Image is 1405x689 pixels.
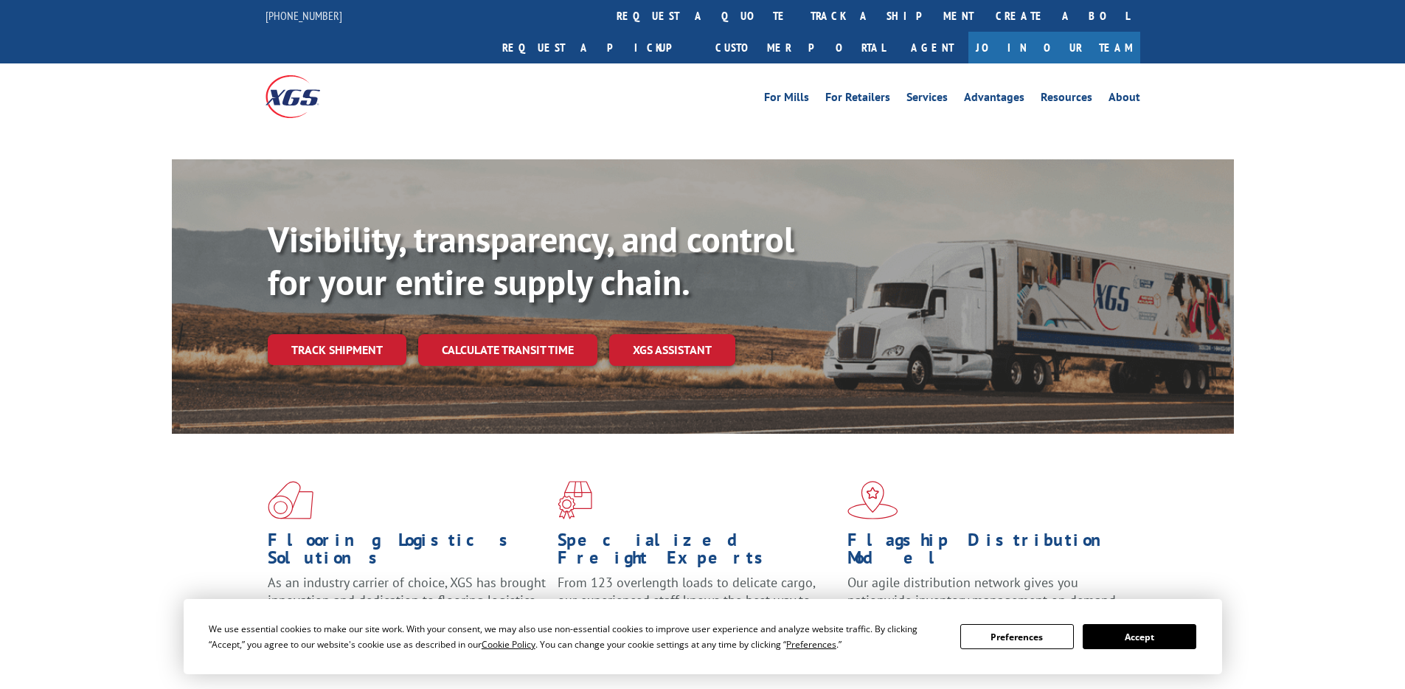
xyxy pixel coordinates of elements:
div: We use essential cookies to make our site work. With your consent, we may also use non-essential ... [209,621,943,652]
a: Calculate transit time [418,334,597,366]
b: Visibility, transparency, and control for your entire supply chain. [268,216,794,305]
h1: Specialized Freight Experts [558,531,836,574]
a: About [1109,91,1140,108]
a: For Mills [764,91,809,108]
a: Join Our Team [968,32,1140,63]
span: Preferences [786,638,836,651]
h1: Flooring Logistics Solutions [268,531,547,574]
a: [PHONE_NUMBER] [266,8,342,23]
a: Track shipment [268,334,406,365]
a: For Retailers [825,91,890,108]
a: XGS ASSISTANT [609,334,735,366]
a: Customer Portal [704,32,896,63]
h1: Flagship Distribution Model [847,531,1126,574]
img: xgs-icon-focused-on-flooring-red [558,481,592,519]
a: Advantages [964,91,1024,108]
button: Preferences [960,624,1074,649]
a: Services [906,91,948,108]
span: Our agile distribution network gives you nationwide inventory management on demand. [847,574,1119,609]
img: xgs-icon-total-supply-chain-intelligence-red [268,481,313,519]
span: Cookie Policy [482,638,535,651]
img: xgs-icon-flagship-distribution-model-red [847,481,898,519]
a: Resources [1041,91,1092,108]
a: Request a pickup [491,32,704,63]
button: Accept [1083,624,1196,649]
a: Agent [896,32,968,63]
span: As an industry carrier of choice, XGS has brought innovation and dedication to flooring logistics... [268,574,546,626]
div: Cookie Consent Prompt [184,599,1222,674]
p: From 123 overlength loads to delicate cargo, our experienced staff knows the best way to move you... [558,574,836,640]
